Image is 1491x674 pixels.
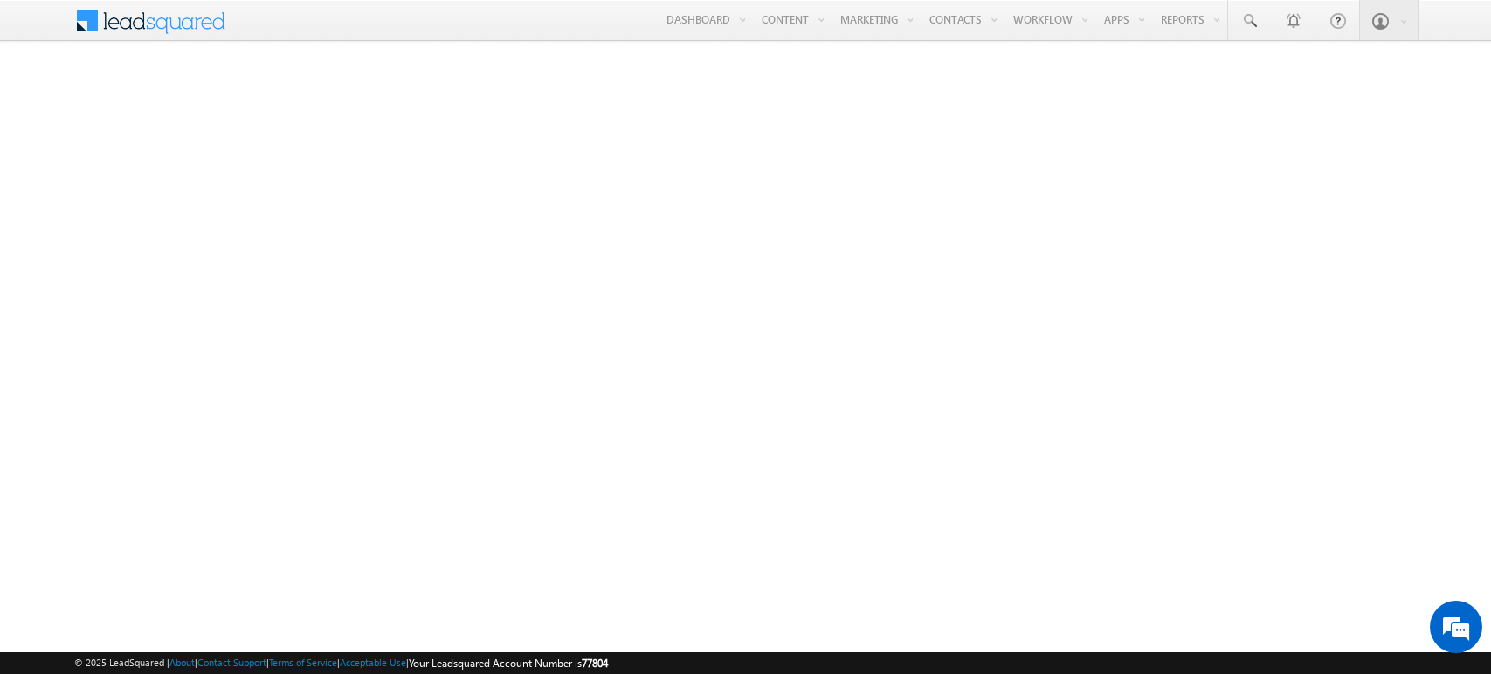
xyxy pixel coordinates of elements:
span: 77804 [582,657,608,670]
span: Your Leadsquared Account Number is [409,657,608,670]
a: Acceptable Use [340,657,406,668]
a: Contact Support [197,657,266,668]
span: © 2025 LeadSquared | | | | | [74,655,608,671]
a: About [169,657,195,668]
a: Terms of Service [269,657,337,668]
